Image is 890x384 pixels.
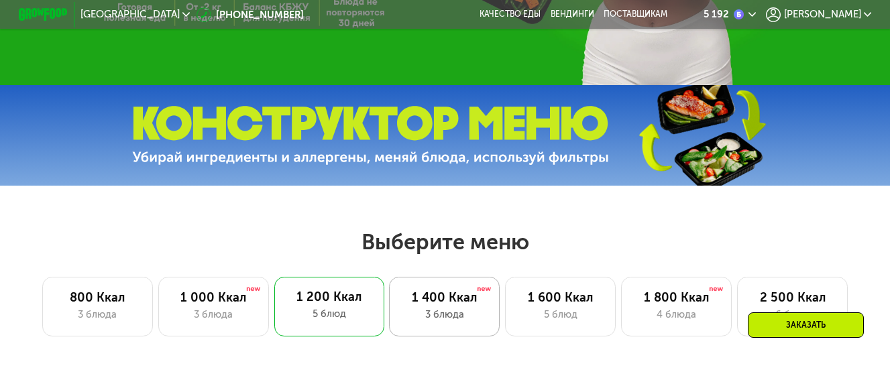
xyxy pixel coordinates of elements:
h2: Выберите меню [40,229,850,255]
div: Заказать [748,312,864,338]
div: 1 600 Ккал [518,290,603,305]
a: Вендинги [551,9,594,19]
span: [PERSON_NAME] [784,9,861,19]
div: 2 500 Ккал [750,290,835,305]
div: 4 блюда [634,307,719,322]
div: 5 блюд [518,307,603,322]
div: 1 400 Ккал [402,290,487,305]
a: [PHONE_NUMBER] [197,7,304,22]
div: 3 блюда [402,307,487,322]
span: [GEOGRAPHIC_DATA] [80,9,180,19]
a: Качество еды [480,9,541,19]
div: 5 192 [704,9,729,19]
div: 3 блюда [55,307,140,322]
div: 5 блюд [286,306,372,321]
div: поставщикам [604,9,667,19]
div: 3 блюда [171,307,256,322]
div: 1 800 Ккал [634,290,719,305]
div: 1 200 Ккал [286,290,372,304]
div: 6 блюд [750,307,835,322]
div: 1 000 Ккал [171,290,256,305]
div: 800 Ккал [55,290,140,305]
